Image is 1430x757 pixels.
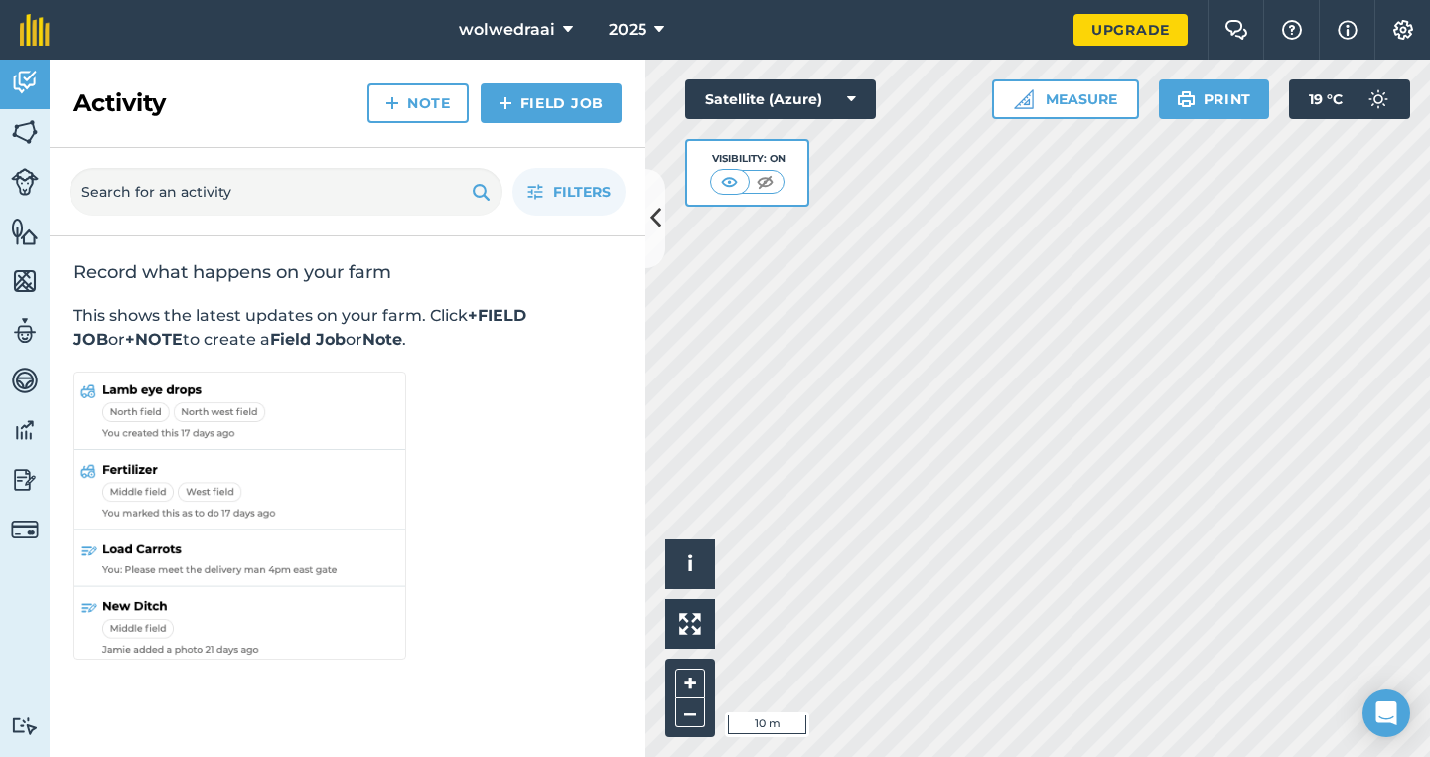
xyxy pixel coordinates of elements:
img: svg+xml;base64,PD94bWwgdmVyc2lvbj0iMS4wIiBlbmNvZGluZz0idXRmLTgiPz4KPCEtLSBHZW5lcmF0b3I6IEFkb2JlIE... [11,516,39,543]
img: svg+xml;base64,PD94bWwgdmVyc2lvbj0iMS4wIiBlbmNvZGluZz0idXRmLTgiPz4KPCEtLSBHZW5lcmF0b3I6IEFkb2JlIE... [11,366,39,395]
img: svg+xml;base64,PHN2ZyB4bWxucz0iaHR0cDovL3d3dy53My5vcmcvMjAwMC9zdmciIHdpZHRoPSI1NiIgaGVpZ2h0PSI2MC... [11,217,39,246]
span: wolwedraai [459,18,555,42]
h2: Record what happens on your farm [73,260,622,284]
img: svg+xml;base64,PD94bWwgdmVyc2lvbj0iMS4wIiBlbmNvZGluZz0idXRmLTgiPz4KPCEtLSBHZW5lcmF0b3I6IEFkb2JlIE... [11,316,39,346]
img: svg+xml;base64,PD94bWwgdmVyc2lvbj0iMS4wIiBlbmNvZGluZz0idXRmLTgiPz4KPCEtLSBHZW5lcmF0b3I6IEFkb2JlIE... [11,68,39,97]
h2: Activity [73,87,166,119]
button: 19 °C [1289,79,1410,119]
img: svg+xml;base64,PHN2ZyB4bWxucz0iaHR0cDovL3d3dy53My5vcmcvMjAwMC9zdmciIHdpZHRoPSIxOSIgaGVpZ2h0PSIyNC... [472,180,491,204]
img: svg+xml;base64,PHN2ZyB4bWxucz0iaHR0cDovL3d3dy53My5vcmcvMjAwMC9zdmciIHdpZHRoPSIxNCIgaGVpZ2h0PSIyNC... [385,91,399,115]
button: Filters [512,168,626,216]
img: svg+xml;base64,PHN2ZyB4bWxucz0iaHR0cDovL3d3dy53My5vcmcvMjAwMC9zdmciIHdpZHRoPSI1MCIgaGVpZ2h0PSI0MC... [717,172,742,192]
img: Four arrows, one pointing top left, one top right, one bottom right and the last bottom left [679,613,701,635]
img: fieldmargin Logo [20,14,50,46]
img: Ruler icon [1014,89,1034,109]
img: svg+xml;base64,PHN2ZyB4bWxucz0iaHR0cDovL3d3dy53My5vcmcvMjAwMC9zdmciIHdpZHRoPSI1NiIgaGVpZ2h0PSI2MC... [11,266,39,296]
button: + [675,669,705,698]
img: A cog icon [1391,20,1415,40]
span: Filters [553,181,611,203]
a: Note [367,83,469,123]
span: 19 ° C [1309,79,1343,119]
strong: Note [362,330,402,349]
img: svg+xml;base64,PHN2ZyB4bWxucz0iaHR0cDovL3d3dy53My5vcmcvMjAwMC9zdmciIHdpZHRoPSIxOSIgaGVpZ2h0PSIyNC... [1177,87,1196,111]
div: Open Intercom Messenger [1362,689,1410,737]
span: i [687,551,693,576]
a: Field Job [481,83,622,123]
img: svg+xml;base64,PD94bWwgdmVyc2lvbj0iMS4wIiBlbmNvZGluZz0idXRmLTgiPz4KPCEtLSBHZW5lcmF0b3I6IEFkb2JlIE... [1358,79,1398,119]
button: – [675,698,705,727]
button: Satellite (Azure) [685,79,876,119]
strong: +NOTE [125,330,183,349]
img: svg+xml;base64,PHN2ZyB4bWxucz0iaHR0cDovL3d3dy53My5vcmcvMjAwMC9zdmciIHdpZHRoPSIxNCIgaGVpZ2h0PSIyNC... [499,91,512,115]
img: Two speech bubbles overlapping with the left bubble in the forefront [1224,20,1248,40]
strong: Field Job [270,330,346,349]
span: 2025 [609,18,646,42]
img: A question mark icon [1280,20,1304,40]
img: svg+xml;base64,PD94bWwgdmVyc2lvbj0iMS4wIiBlbmNvZGluZz0idXRmLTgiPz4KPCEtLSBHZW5lcmF0b3I6IEFkb2JlIE... [11,465,39,495]
img: svg+xml;base64,PD94bWwgdmVyc2lvbj0iMS4wIiBlbmNvZGluZz0idXRmLTgiPz4KPCEtLSBHZW5lcmF0b3I6IEFkb2JlIE... [11,415,39,445]
button: i [665,539,715,589]
p: This shows the latest updates on your farm. Click or to create a or . [73,304,622,352]
img: svg+xml;base64,PD94bWwgdmVyc2lvbj0iMS4wIiBlbmNvZGluZz0idXRmLTgiPz4KPCEtLSBHZW5lcmF0b3I6IEFkb2JlIE... [11,716,39,735]
img: svg+xml;base64,PHN2ZyB4bWxucz0iaHR0cDovL3d3dy53My5vcmcvMjAwMC9zdmciIHdpZHRoPSIxNyIgaGVpZ2h0PSIxNy... [1338,18,1358,42]
input: Search for an activity [70,168,502,216]
button: Measure [992,79,1139,119]
div: Visibility: On [710,151,786,167]
img: svg+xml;base64,PHN2ZyB4bWxucz0iaHR0cDovL3d3dy53My5vcmcvMjAwMC9zdmciIHdpZHRoPSI1NiIgaGVpZ2h0PSI2MC... [11,117,39,147]
a: Upgrade [1073,14,1188,46]
img: svg+xml;base64,PD94bWwgdmVyc2lvbj0iMS4wIiBlbmNvZGluZz0idXRmLTgiPz4KPCEtLSBHZW5lcmF0b3I6IEFkb2JlIE... [11,168,39,196]
button: Print [1159,79,1270,119]
img: svg+xml;base64,PHN2ZyB4bWxucz0iaHR0cDovL3d3dy53My5vcmcvMjAwMC9zdmciIHdpZHRoPSI1MCIgaGVpZ2h0PSI0MC... [753,172,778,192]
